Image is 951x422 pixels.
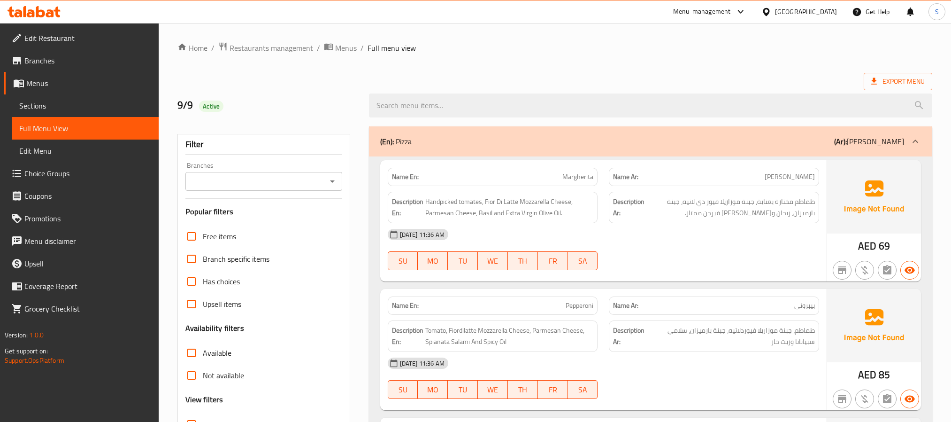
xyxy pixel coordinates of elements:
[613,325,648,348] strong: Description Ar:
[203,231,236,242] span: Free items
[392,254,414,268] span: SU
[185,323,244,334] h3: Availability filters
[568,380,598,399] button: SA
[388,380,418,399] button: SU
[203,298,241,310] span: Upsell items
[24,213,151,224] span: Promotions
[317,42,320,54] li: /
[418,251,448,270] button: MO
[369,94,932,117] input: search
[508,251,538,270] button: TH
[478,380,508,399] button: WE
[566,301,593,311] span: Pepperoni
[5,329,28,341] span: Version:
[568,251,598,270] button: SA
[827,160,921,234] img: Ae5nvW7+0k+MAAAAAElFTkSuQmCC
[177,98,358,112] h2: 9/9
[765,172,815,182] span: [PERSON_NAME]
[4,185,159,207] a: Coupons
[833,390,851,408] button: Not branch specific item
[324,42,357,54] a: Menus
[29,329,44,341] span: 1.0.0
[878,261,897,280] button: Not has choices
[24,32,151,44] span: Edit Restaurant
[185,394,223,405] h3: View filters
[871,76,925,87] span: Export Menu
[4,27,159,49] a: Edit Restaurant
[775,7,837,17] div: [GEOGRAPHIC_DATA]
[203,253,269,265] span: Branch specific items
[452,254,474,268] span: TU
[508,380,538,399] button: TH
[199,101,223,112] div: Active
[12,94,159,117] a: Sections
[673,6,731,17] div: Menu-management
[512,254,534,268] span: TH
[538,251,568,270] button: FR
[613,172,638,182] strong: Name Ar:
[368,42,416,54] span: Full menu view
[177,42,207,54] a: Home
[418,380,448,399] button: MO
[369,126,932,156] div: (En): Pizza(Ar):[PERSON_NAME]
[425,196,594,219] span: Handpicked tomates, Fior Di Latte Mozzarella Cheese, Parmesan Cheese, Basil and Extra Virgin Oliv...
[185,206,342,217] h3: Popular filters
[448,380,478,399] button: TU
[858,366,876,384] span: AED
[572,383,594,397] span: SA
[360,42,364,54] li: /
[935,7,939,17] span: S
[855,261,874,280] button: Purchased item
[613,301,638,311] strong: Name Ar:
[878,390,897,408] button: Not has choices
[4,275,159,297] a: Coverage Report
[24,303,151,314] span: Grocery Checklist
[24,258,151,269] span: Upsell
[827,289,921,362] img: Ae5nvW7+0k+MAAAAAElFTkSuQmCC
[4,49,159,72] a: Branches
[203,347,231,359] span: Available
[19,145,151,156] span: Edit Menu
[834,134,847,148] b: (Ar):
[185,134,342,155] div: Filter
[392,383,414,397] span: SU
[392,196,423,219] strong: Description En:
[858,237,876,255] span: AED
[900,390,919,408] button: Available
[422,383,444,397] span: MO
[380,134,394,148] b: (En):
[199,102,223,111] span: Active
[5,345,48,357] span: Get support on:
[855,390,874,408] button: Purchased item
[392,301,419,311] strong: Name En:
[380,136,412,147] p: Pizza
[26,78,151,89] span: Menus
[19,123,151,134] span: Full Menu View
[448,251,478,270] button: TU
[572,254,594,268] span: SA
[425,325,594,348] span: Tomato, Fiordilatte Mozzarella Cheese, Parmesan Cheese, Spianata Salami And Spicy Oil
[326,175,339,188] button: Open
[335,42,357,54] span: Menus
[452,383,474,397] span: TU
[203,276,240,287] span: Has choices
[542,383,564,397] span: FR
[218,42,313,54] a: Restaurants management
[4,230,159,252] a: Menu disclaimer
[879,366,890,384] span: 85
[562,172,593,182] span: Margherita
[19,100,151,111] span: Sections
[24,281,151,292] span: Coverage Report
[613,196,644,219] strong: Description Ar:
[478,251,508,270] button: WE
[646,196,815,219] span: طماطم مختارة بعناية، جبنة موزاريلا فيور دي لاتيه، جبنة بارميزان، ريحان وزيت زيتون فيرجن ممتاز.
[4,72,159,94] a: Menus
[4,252,159,275] a: Upsell
[482,254,504,268] span: WE
[12,140,159,162] a: Edit Menu
[24,235,151,247] span: Menu disclaimer
[392,325,423,348] strong: Description En:
[512,383,534,397] span: TH
[864,73,932,90] span: Export Menu
[422,254,444,268] span: MO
